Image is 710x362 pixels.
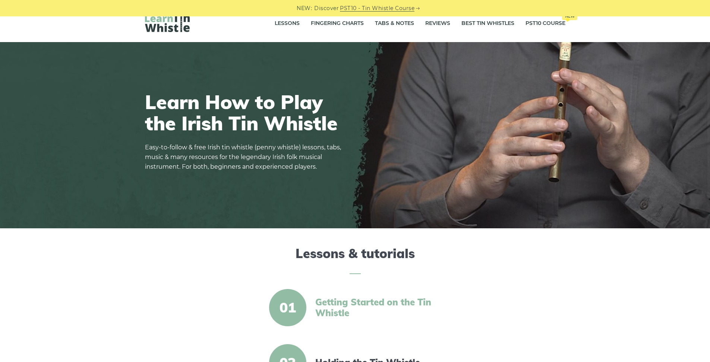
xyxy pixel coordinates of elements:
a: Fingering Charts [311,14,364,33]
a: Getting Started on the Tin Whistle [315,297,444,318]
a: PST10 CourseNew [526,14,565,33]
img: LearnTinWhistle.com [145,13,190,32]
span: New [562,12,577,20]
span: 01 [269,289,306,326]
h1: Learn How to Play the Irish Tin Whistle [145,91,346,134]
a: Tabs & Notes [375,14,414,33]
span: NEW: [297,4,312,13]
h2: Lessons & tutorials [145,246,565,274]
a: Lessons [275,14,300,33]
a: Best Tin Whistles [461,14,514,33]
span: Discover [314,4,339,13]
p: Easy-to-follow & free Irish tin whistle (penny whistle) lessons, tabs, music & many resources for... [145,143,346,172]
a: Reviews [425,14,450,33]
a: PST10 - Tin Whistle Course [340,4,414,13]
